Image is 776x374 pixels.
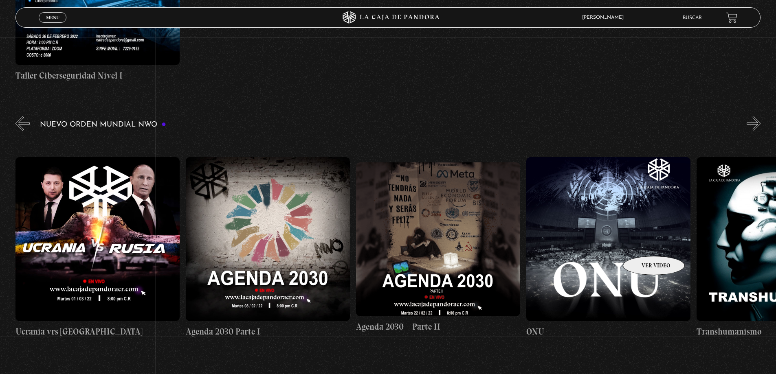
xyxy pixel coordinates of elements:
a: View your shopping cart [726,12,737,23]
h4: Taller Ciberseguridad Nivel I [15,69,180,82]
h4: Agenda 2030 Parte I [186,325,350,338]
a: Buscar [683,15,702,20]
h3: Nuevo Orden Mundial NWO [40,121,166,129]
span: Menu [46,15,59,20]
a: Agenda 2030 – Parte II [356,137,520,359]
a: Agenda 2030 Parte I [186,137,350,359]
button: Previous [15,116,30,131]
span: Cerrar [43,22,62,28]
span: [PERSON_NAME] [578,15,632,20]
h4: Ucrania vrs [GEOGRAPHIC_DATA] [15,325,180,338]
h4: ONU [526,325,690,338]
a: Ucrania vrs [GEOGRAPHIC_DATA] [15,137,180,359]
a: ONU [526,137,690,359]
h4: Agenda 2030 – Parte II [356,320,520,333]
button: Next [747,116,761,131]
